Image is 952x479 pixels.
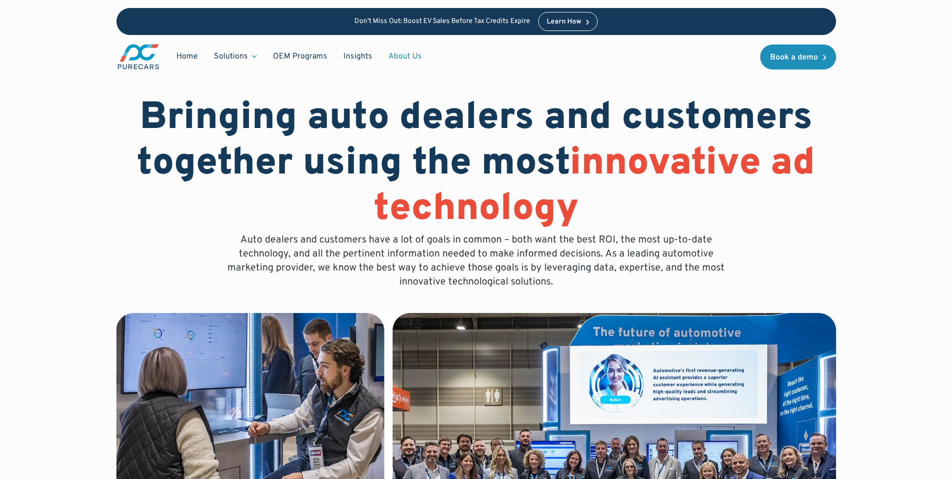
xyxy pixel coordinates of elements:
span: innovative ad technology [374,140,816,233]
div: Book a demo [770,53,818,61]
div: Solutions [214,51,248,62]
a: About Us [380,47,430,66]
a: Insights [335,47,380,66]
a: Home [168,47,206,66]
div: Solutions [206,47,265,66]
a: Book a demo [760,44,836,69]
h1: Bringing auto dealers and customers together using the most [116,96,836,233]
p: Auto dealers and customers have a lot of goals in common – both want the best ROI, the most up-to... [220,233,732,289]
p: Don’t Miss Out: Boost EV Sales Before Tax Credits Expire [354,17,530,26]
img: purecars logo [116,43,160,70]
a: OEM Programs [265,47,335,66]
a: Learn How [538,12,598,31]
div: Learn How [547,18,581,25]
a: main [116,43,160,70]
